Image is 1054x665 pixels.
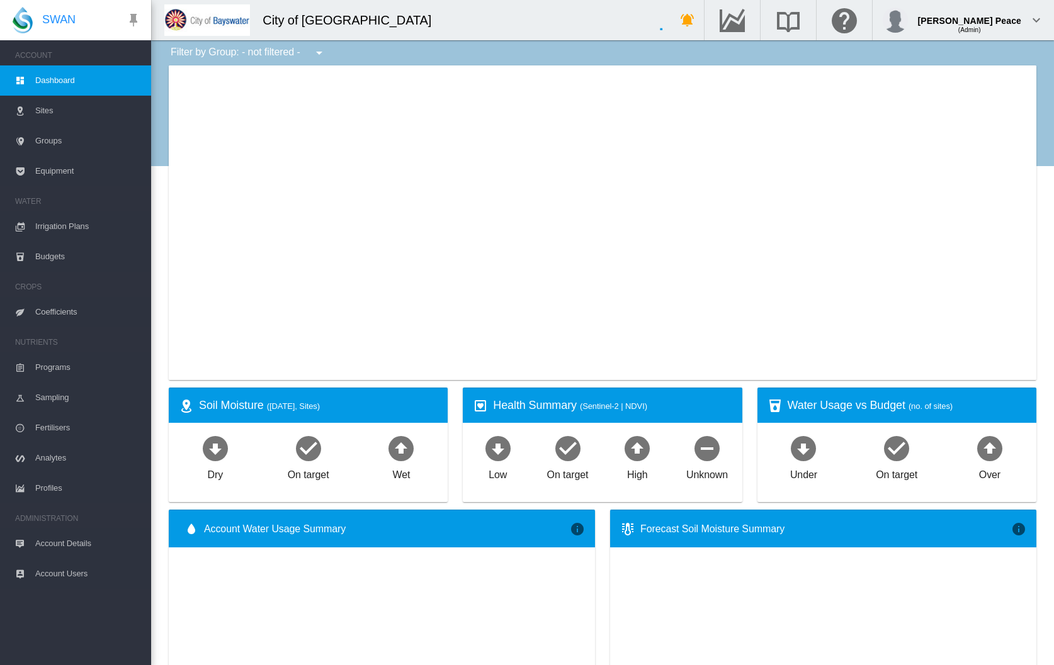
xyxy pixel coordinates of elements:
[675,8,700,33] button: icon-bell-ring
[717,13,747,28] md-icon: Go to the Data Hub
[473,398,488,413] md-icon: icon-heart-box-outline
[126,13,141,28] md-icon: icon-pin
[622,433,652,463] md-icon: icon-arrow-up-bold-circle
[35,65,141,96] span: Dashboard
[909,401,953,411] span: (no. of sites)
[15,332,141,352] span: NUTRIENTS
[35,211,141,242] span: Irrigation Plans
[35,297,141,327] span: Coefficients
[958,26,981,33] span: (Admin)
[627,463,648,482] div: High
[35,352,141,383] span: Programs
[553,433,583,463] md-icon: icon-checkbox-marked-circle
[876,463,917,482] div: On target
[883,8,908,33] img: profile.jpg
[620,522,635,537] md-icon: icon-thermometer-lines
[164,4,250,36] img: 2Q==
[489,463,507,482] div: Low
[35,413,141,443] span: Fertilisers
[13,7,33,33] img: SWAN-Landscape-Logo-Colour-drop.png
[547,463,589,482] div: On target
[267,401,320,411] span: ([DATE], Sites)
[293,433,324,463] md-icon: icon-checkbox-marked-circle
[386,433,416,463] md-icon: icon-arrow-up-bold-circle
[184,522,199,537] md-icon: icon-water
[42,12,76,28] span: SWAN
[975,433,1005,463] md-icon: icon-arrow-up-bold-circle
[200,433,230,463] md-icon: icon-arrow-down-bold-circle
[979,463,1000,482] div: Over
[788,398,1026,413] div: Water Usage vs Budget
[35,242,141,272] span: Budgets
[1029,13,1044,28] md-icon: icon-chevron-down
[35,443,141,473] span: Analytes
[640,522,1011,536] div: Forecast Soil Moisture Summary
[307,40,332,65] button: icon-menu-down
[15,277,141,297] span: CROPS
[199,398,438,413] div: Soil Moisture
[580,401,647,411] span: (Sentinel-2 | NDVI)
[768,398,783,413] md-icon: icon-cup-water
[35,559,141,589] span: Account Users
[35,156,141,186] span: Equipment
[161,40,336,65] div: Filter by Group: - not filtered -
[15,191,141,211] span: WATER
[208,463,224,482] div: Dry
[288,463,329,482] div: On target
[35,126,141,156] span: Groups
[918,9,1022,22] div: [PERSON_NAME] Peace
[35,528,141,559] span: Account Details
[829,13,859,28] md-icon: Click here for help
[881,433,912,463] md-icon: icon-checkbox-marked-circle
[312,45,327,60] md-icon: icon-menu-down
[35,96,141,126] span: Sites
[788,433,819,463] md-icon: icon-arrow-down-bold-circle
[35,473,141,503] span: Profiles
[392,463,410,482] div: Wet
[483,433,513,463] md-icon: icon-arrow-down-bold-circle
[179,398,194,413] md-icon: icon-map-marker-radius
[1011,522,1026,537] md-icon: icon-information
[773,13,803,28] md-icon: Search the knowledge base
[692,433,722,463] md-icon: icon-minus-circle
[15,508,141,528] span: ADMINISTRATION
[790,463,817,482] div: Under
[570,522,585,537] md-icon: icon-information
[680,13,695,28] md-icon: icon-bell-ring
[263,11,443,29] div: City of [GEOGRAPHIC_DATA]
[204,522,570,536] span: Account Water Usage Summary
[493,398,732,413] div: Health Summary
[35,383,141,413] span: Sampling
[686,463,728,482] div: Unknown
[15,45,141,65] span: ACCOUNT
